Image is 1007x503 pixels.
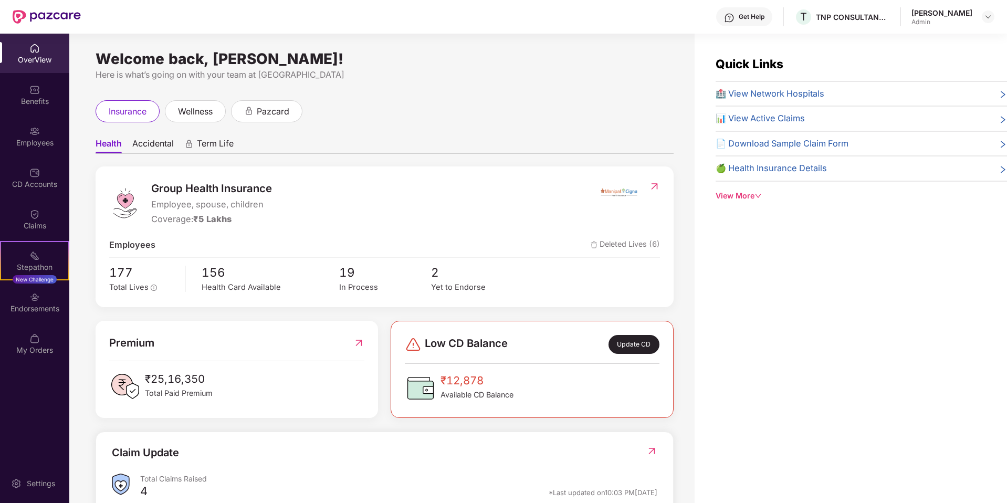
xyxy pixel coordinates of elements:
[999,164,1007,175] span: right
[724,13,735,23] img: svg+xml;base64,PHN2ZyBpZD0iSGVscC0zMngzMiIgeG1sbnM9Imh0dHA6Ly93d3cudzMub3JnLzIwMDAvc3ZnIiB3aWR0aD...
[151,213,272,226] div: Coverage:
[132,138,174,153] span: Accidental
[984,13,992,21] img: svg+xml;base64,PHN2ZyBpZD0iRHJvcGRvd24tMzJ4MzIiIHhtbG5zPSJodHRwOi8vd3d3LnczLm9yZy8yMDAwL3N2ZyIgd2...
[999,139,1007,151] span: right
[591,238,660,252] span: Deleted Lives (6)
[96,138,122,153] span: Health
[202,263,339,282] span: 156
[816,12,889,22] div: TNP CONSULTANCY PRIVATE LIMITED
[431,263,523,282] span: 2
[109,282,149,292] span: Total Lives
[549,488,657,497] div: *Last updated on 10:03 PM[DATE]
[96,68,674,81] div: Here is what’s going on with your team at [GEOGRAPHIC_DATA]
[591,242,597,248] img: deleteIcon
[244,106,254,116] div: animation
[425,335,508,354] span: Low CD Balance
[716,162,827,175] span: 🍏 Health Insurance Details
[754,192,762,200] span: down
[145,371,213,387] span: ₹25,16,350
[184,139,194,149] div: animation
[140,484,148,501] div: 4
[109,238,155,252] span: Employees
[405,372,436,404] img: CDBalanceIcon
[716,112,805,125] span: 📊 View Active Claims
[999,89,1007,101] span: right
[145,387,213,399] span: Total Paid Premium
[716,190,1007,202] div: View More
[29,209,40,219] img: svg+xml;base64,PHN2ZyBpZD0iQ2xhaW0iIHhtbG5zPSJodHRwOi8vd3d3LnczLm9yZy8yMDAwL3N2ZyIgd2lkdGg9IjIwIi...
[109,334,154,351] span: Premium
[716,87,824,101] span: 🏥 View Network Hospitals
[29,126,40,137] img: svg+xml;base64,PHN2ZyBpZD0iRW1wbG95ZWVzIiB4bWxucz0iaHR0cDovL3d3dy53My5vcmcvMjAwMC9zdmciIHdpZHRoPS...
[29,250,40,261] img: svg+xml;base64,PHN2ZyB4bWxucz0iaHR0cDovL3d3dy53My5vcmcvMjAwMC9zdmciIHdpZHRoPSIyMSIgaGVpZ2h0PSIyMC...
[11,478,22,489] img: svg+xml;base64,PHN2ZyBpZD0iU2V0dGluZy0yMHgyMCIgeG1sbnM9Imh0dHA6Ly93d3cudzMub3JnLzIwMDAvc3ZnIiB3aW...
[800,11,807,23] span: T
[29,43,40,54] img: svg+xml;base64,PHN2ZyBpZD0iSG9tZSIgeG1sbnM9Imh0dHA6Ly93d3cudzMub3JnLzIwMDAvc3ZnIiB3aWR0aD0iMjAiIG...
[609,335,659,354] div: Update CD
[197,138,234,153] span: Term Life
[112,445,179,461] div: Claim Update
[109,371,141,402] img: PaidPremiumIcon
[646,446,657,456] img: RedirectIcon
[193,214,232,224] span: ₹5 Lakhs
[339,263,431,282] span: 19
[29,292,40,302] img: svg+xml;base64,PHN2ZyBpZD0iRW5kb3JzZW1lbnRzIiB4bWxucz0iaHR0cDovL3d3dy53My5vcmcvMjAwMC9zdmciIHdpZH...
[649,181,660,192] img: RedirectIcon
[29,167,40,178] img: svg+xml;base64,PHN2ZyBpZD0iQ0RfQWNjb3VudHMiIGRhdGEtbmFtZT0iQ0QgQWNjb3VudHMiIHhtbG5zPSJodHRwOi8vd3...
[178,105,213,118] span: wellness
[151,285,157,291] span: info-circle
[716,57,783,71] span: Quick Links
[29,333,40,344] img: svg+xml;base64,PHN2ZyBpZD0iTXlfT3JkZXJzIiBkYXRhLW5hbWU9Ik15IE9yZGVycyIgeG1sbnM9Imh0dHA6Ly93d3cudz...
[109,187,141,219] img: logo
[151,180,272,197] span: Group Health Insurance
[440,389,513,401] span: Available CD Balance
[911,18,972,26] div: Admin
[440,372,513,389] span: ₹12,878
[353,334,364,351] img: RedirectIcon
[109,263,178,282] span: 177
[739,13,764,21] div: Get Help
[109,105,146,118] span: insurance
[999,114,1007,125] span: right
[257,105,289,118] span: pazcard
[431,281,523,294] div: Yet to Endorse
[112,474,130,495] img: ClaimsSummaryIcon
[911,8,972,18] div: [PERSON_NAME]
[599,180,638,206] img: insurerIcon
[13,10,81,24] img: New Pazcare Logo
[716,137,848,151] span: 📄 Download Sample Claim Form
[202,281,339,294] div: Health Card Available
[405,336,422,353] img: svg+xml;base64,PHN2ZyBpZD0iRGFuZ2VyLTMyeDMyIiB4bWxucz0iaHR0cDovL3d3dy53My5vcmcvMjAwMC9zdmciIHdpZH...
[29,85,40,95] img: svg+xml;base64,PHN2ZyBpZD0iQmVuZWZpdHMiIHhtbG5zPSJodHRwOi8vd3d3LnczLm9yZy8yMDAwL3N2ZyIgd2lkdGg9Ij...
[140,474,657,484] div: Total Claims Raised
[96,55,674,63] div: Welcome back, [PERSON_NAME]!
[13,275,57,284] div: New Challenge
[339,281,431,294] div: In Process
[151,198,272,212] span: Employee, spouse, children
[1,262,68,273] div: Stepathon
[24,478,58,489] div: Settings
